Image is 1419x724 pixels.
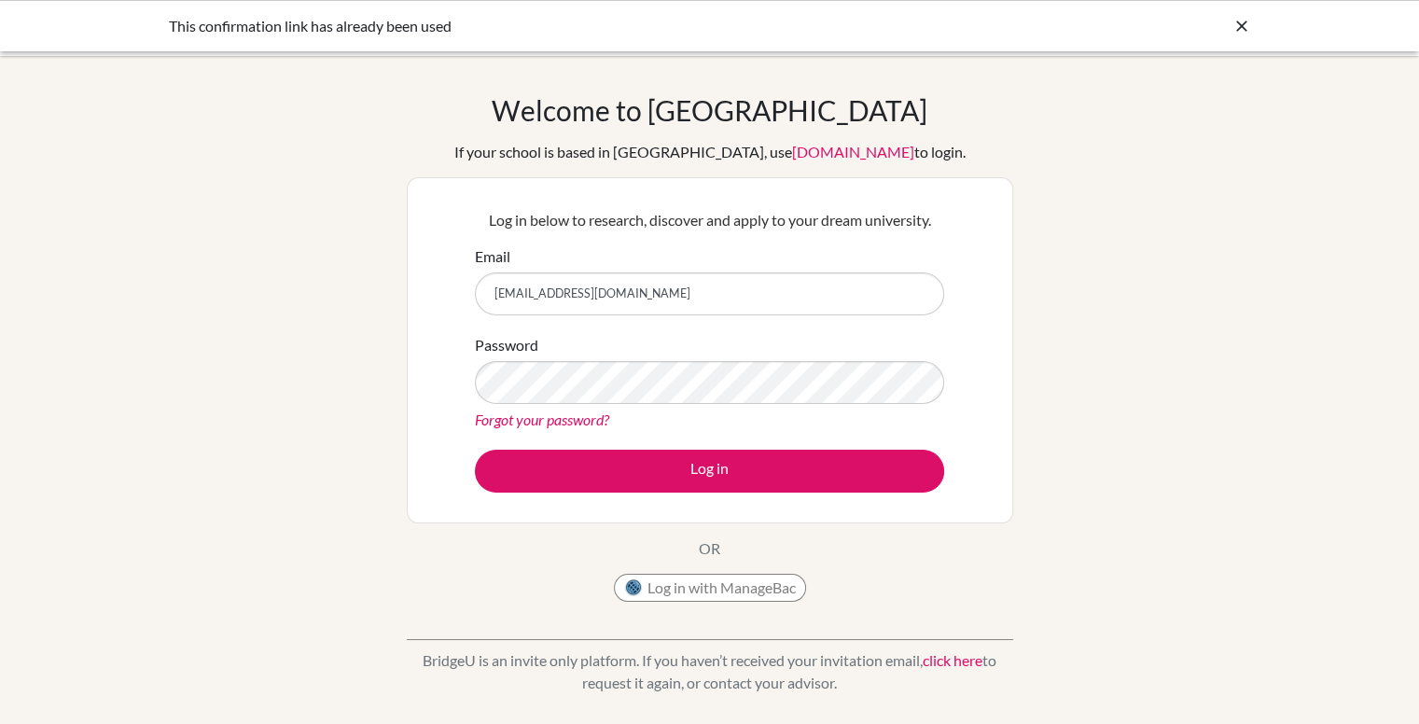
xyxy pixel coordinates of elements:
[475,411,609,428] a: Forgot your password?
[475,245,510,268] label: Email
[923,651,982,669] a: click here
[407,649,1013,694] p: BridgeU is an invite only platform. If you haven’t received your invitation email, to request it ...
[614,574,806,602] button: Log in with ManageBac
[169,15,971,37] div: This confirmation link has already been used
[475,209,944,231] p: Log in below to research, discover and apply to your dream university.
[492,93,927,127] h1: Welcome to [GEOGRAPHIC_DATA]
[792,143,914,160] a: [DOMAIN_NAME]
[454,141,966,163] div: If your school is based in [GEOGRAPHIC_DATA], use to login.
[475,334,538,356] label: Password
[475,450,944,493] button: Log in
[699,537,720,560] p: OR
